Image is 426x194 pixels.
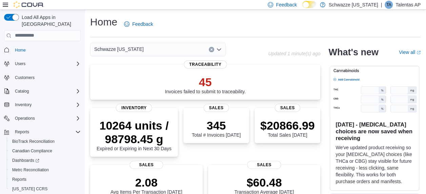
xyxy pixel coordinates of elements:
span: Metrc Reconciliation [9,166,81,174]
span: TA [386,1,391,9]
p: 2.08 [110,176,182,189]
span: [US_STATE] CCRS [12,186,47,192]
p: 345 [192,119,241,132]
a: Home [12,46,28,54]
button: Home [1,45,83,55]
button: Users [1,59,83,69]
span: Inventory [116,104,152,112]
span: Reports [9,175,81,183]
span: Sales [204,104,229,112]
p: $60.48 [235,176,294,189]
img: Cova [14,1,44,8]
button: Catalog [1,86,83,96]
span: Dashboards [9,156,81,164]
span: Load All Apps in [GEOGRAPHIC_DATA] [19,14,81,27]
button: BioTrack Reconciliation [7,137,83,146]
span: Sales [247,161,281,169]
div: Expired or Expiring in Next 30 Days [96,119,173,151]
a: BioTrack Reconciliation [9,137,57,145]
span: Traceability [184,60,227,69]
span: Inventory [15,102,32,108]
span: BioTrack Reconciliation [12,139,55,144]
svg: External link [417,51,421,55]
button: Inventory [1,100,83,110]
p: Updated 1 minute(s) ago [268,51,320,56]
span: Feedback [276,1,297,8]
button: Operations [1,114,83,123]
button: Users [12,60,28,68]
div: Invoices failed to submit to traceability. [165,75,246,94]
a: Customers [12,74,37,82]
span: BioTrack Reconciliation [9,137,81,145]
span: Inventory [12,101,81,109]
div: Total Sales [DATE] [260,119,315,138]
p: Talentas AP [395,1,421,9]
button: Inventory [12,101,34,109]
span: Operations [12,114,81,122]
a: Feedback [121,17,156,31]
button: Reports [12,128,32,136]
span: Sales [275,104,300,112]
a: Canadian Compliance [9,147,55,155]
h2: What's new [328,47,378,58]
p: 10264 units / 98798.45 g [96,119,173,146]
span: Reports [12,177,26,182]
span: Users [15,61,25,66]
button: Customers [1,73,83,82]
div: Talentas AP [385,1,393,9]
h1: Home [90,15,117,29]
p: | [381,1,382,9]
input: Dark Mode [302,1,317,8]
span: Metrc Reconciliation [12,167,49,173]
p: 45 [165,75,246,89]
span: Home [12,46,81,54]
span: Customers [12,73,81,82]
span: Dashboards [12,158,39,163]
h3: [DATE] - [MEDICAL_DATA] choices are now saved when receiving [336,121,413,141]
span: Home [15,47,26,53]
p: Schwazze [US_STATE] [329,1,378,9]
button: Metrc Reconciliation [7,165,83,175]
p: $20866.99 [260,119,315,132]
button: Clear input [209,47,214,52]
p: We've updated product receiving so your [MEDICAL_DATA] choices (like THCa or CBG) stay visible fo... [336,144,413,185]
span: Catalog [15,89,29,94]
span: Reports [12,128,81,136]
button: Catalog [12,87,32,95]
a: View allExternal link [399,50,421,55]
span: Sales [129,161,163,169]
button: [US_STATE] CCRS [7,184,83,194]
span: Canadian Compliance [12,148,52,154]
a: Metrc Reconciliation [9,166,52,174]
button: Reports [1,127,83,137]
button: Operations [12,114,38,122]
button: Open list of options [216,47,222,52]
a: Dashboards [7,156,83,165]
span: Customers [15,75,35,80]
button: Reports [7,175,83,184]
a: Dashboards [9,156,42,164]
span: Schwazze [US_STATE] [94,45,144,53]
button: Canadian Compliance [7,146,83,156]
a: [US_STATE] CCRS [9,185,50,193]
span: Reports [15,129,29,135]
span: Users [12,60,81,68]
span: Canadian Compliance [9,147,81,155]
span: Feedback [132,21,153,27]
a: Reports [9,175,29,183]
span: Operations [15,116,35,121]
span: Washington CCRS [9,185,81,193]
div: Total # Invoices [DATE] [192,119,241,138]
span: Catalog [12,87,81,95]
